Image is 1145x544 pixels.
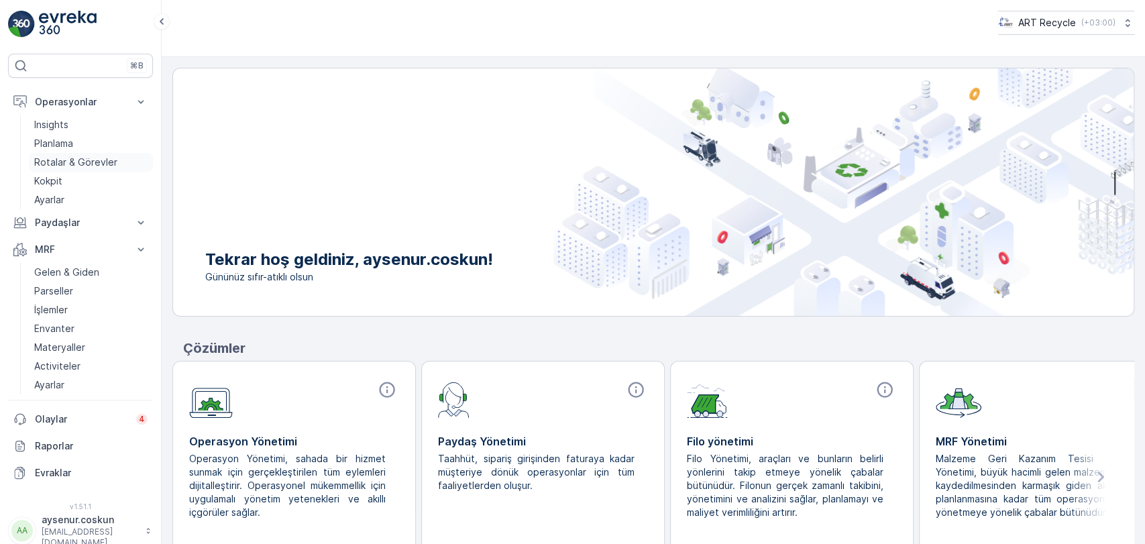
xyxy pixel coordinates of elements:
span: Gününüz sıfır-atıklı olsun [205,270,493,284]
div: AA [11,520,33,541]
button: Paydaşlar [8,209,153,236]
p: Tekrar hoş geldiniz, aysenur.coskun! [205,249,493,270]
p: Operasyon Yönetimi [189,433,399,449]
p: ( +03:00 ) [1081,17,1115,28]
p: Olaylar [35,413,128,426]
p: Raporlar [35,439,148,453]
a: Materyaller [29,338,153,357]
p: Envanter [34,322,74,335]
img: module-icon [189,380,233,419]
p: Parseller [34,284,73,298]
a: Activiteler [29,357,153,376]
img: city illustration [553,68,1134,316]
img: module-icon [936,380,981,418]
p: Insights [34,118,68,131]
p: Filo yönetimi [687,433,897,449]
a: Kokpit [29,172,153,191]
button: Operasyonlar [8,89,153,115]
button: ART Recycle(+03:00) [998,11,1134,35]
a: Planlama [29,134,153,153]
p: Taahhüt, sipariş girişinden faturaya kadar müşteriye dönük operasyonlar için tüm faaliyetlerden o... [438,452,637,492]
a: Evraklar [8,459,153,486]
img: image_23.png [998,15,1013,30]
a: İşlemler [29,301,153,319]
p: ART Recycle [1018,16,1076,30]
img: logo_light-DOdMpM7g.png [39,11,97,38]
p: ⌘B [130,60,144,71]
a: Olaylar4 [8,406,153,433]
a: Ayarlar [29,376,153,394]
a: Gelen & Giden [29,263,153,282]
p: Operasyon Yönetimi, sahada bir hizmet sunmak için gerçekleştirilen tüm eylemleri dijitalleştirir.... [189,452,388,519]
a: Envanter [29,319,153,338]
p: 4 [139,414,145,425]
p: Paydaş Yönetimi [438,433,648,449]
p: Evraklar [35,466,148,480]
p: Operasyonlar [35,95,126,109]
p: Paydaşlar [35,216,126,229]
p: Gelen & Giden [34,266,99,279]
a: Raporlar [8,433,153,459]
span: v 1.51.1 [8,502,153,510]
p: Activiteler [34,360,80,373]
p: Ayarlar [34,378,64,392]
p: İşlemler [34,303,68,317]
a: Rotalar & Görevler [29,153,153,172]
img: module-icon [687,380,728,418]
p: Ayarlar [34,193,64,207]
p: aysenur.coskun [42,513,138,527]
button: MRF [8,236,153,263]
p: MRF [35,243,126,256]
img: module-icon [438,380,470,418]
p: Rotalar & Görevler [34,156,117,169]
a: Parseller [29,282,153,301]
p: Planlama [34,137,73,150]
a: Insights [29,115,153,134]
a: Ayarlar [29,191,153,209]
p: Kokpit [34,174,62,188]
p: Materyaller [34,341,85,354]
p: Filo Yönetimi, araçları ve bunların belirli yönlerini takip etmeye yönelik çabalar bütünüdür. Fil... [687,452,886,519]
img: logo [8,11,35,38]
p: Malzeme Geri Kazanım Tesisi (MRF) Yönetimi, büyük hacimli gelen malzemelerin kaydedilmesinden kar... [936,452,1135,519]
p: Çözümler [183,338,1134,358]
